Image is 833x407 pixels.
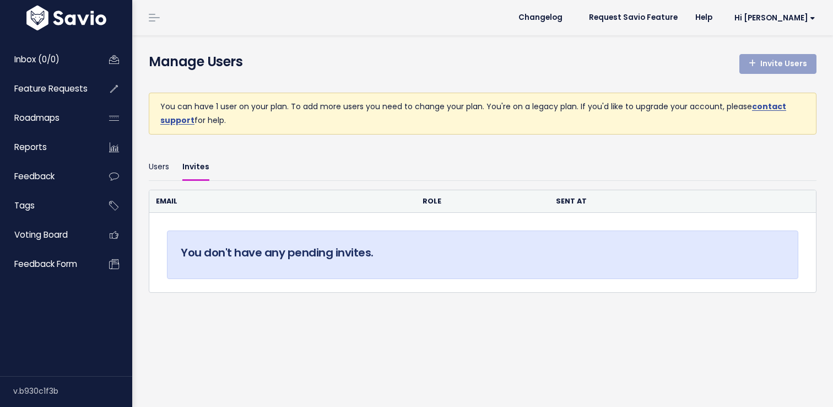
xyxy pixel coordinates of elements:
a: Invites [182,154,209,180]
span: Feedback form [14,258,77,270]
a: Reports [3,135,91,160]
span: Roadmaps [14,112,59,124]
div: v.b930c1f3b [13,377,132,405]
span: Voting Board [14,229,68,240]
a: Hi [PERSON_NAME] [721,9,824,26]
span: Feature Requests [14,83,88,94]
a: Feedback [3,164,91,189]
a: Inbox (0/0) [3,47,91,72]
th: Role [416,190,549,213]
span: Tags [14,200,35,211]
th: Sent at [549,190,749,213]
a: Feature Requests [3,76,91,101]
span: Reports [14,141,47,153]
span: Feedback [14,170,55,182]
a: Roadmaps [3,105,91,131]
a: Users [149,154,169,180]
span: Changelog [518,14,562,22]
h5: You don't have any pending invites. [181,244,785,261]
span: Inbox (0/0) [14,53,59,65]
a: Help [686,9,721,26]
a: Request Savio Feature [580,9,686,26]
a: Voting Board [3,222,91,248]
a: Tags [3,193,91,218]
img: logo-white.9d6f32f41409.svg [24,6,109,30]
a: Feedback form [3,251,91,277]
div: You can have 1 user on your plan. To add more users you need to change your plan. You're on a leg... [149,93,816,135]
span: Hi [PERSON_NAME] [734,14,815,22]
h4: Manage Users [149,52,242,72]
th: Email [149,190,416,213]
